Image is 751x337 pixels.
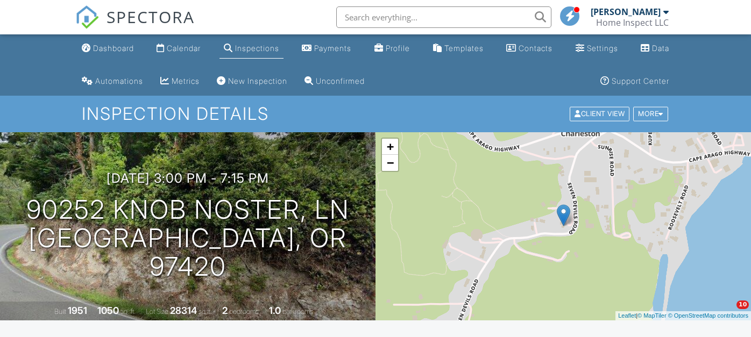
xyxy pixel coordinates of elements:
[77,39,138,59] a: Dashboard
[612,76,669,85] div: Support Center
[591,6,661,17] div: [PERSON_NAME]
[146,307,168,316] span: Lot Size
[596,71,674,91] a: Support Center
[77,71,147,91] a: Automations (Basic)
[714,300,740,326] iframe: Intercom live chat
[235,44,279,53] div: Inspections
[228,76,287,85] div: New Inspection
[75,5,99,29] img: The Best Home Inspection Software - Spectora
[633,107,668,121] div: More
[382,155,398,171] a: Zoom out
[54,307,66,316] span: Built
[736,300,749,309] span: 10
[336,6,551,28] input: Search everything...
[82,104,669,123] h1: Inspection Details
[172,76,200,85] div: Metrics
[93,44,134,53] div: Dashboard
[502,39,557,59] a: Contacts
[570,107,629,121] div: Client View
[282,307,313,316] span: bathrooms
[444,44,484,53] div: Templates
[167,44,201,53] div: Calendar
[615,311,751,320] div: |
[219,39,284,59] a: Inspections
[95,76,143,85] div: Automations
[68,305,87,316] div: 1951
[107,171,269,185] h3: [DATE] 3:00 pm - 7:15 pm
[300,71,369,91] a: Unconfirmed
[668,312,748,319] a: © OpenStreetMap contributors
[269,305,281,316] div: 1.0
[429,39,488,59] a: Templates
[637,312,667,319] a: © MapTiler
[156,71,204,91] a: Metrics
[297,39,356,59] a: Payments
[314,44,351,53] div: Payments
[316,76,365,85] div: Unconfirmed
[152,39,205,59] a: Calendar
[636,39,674,59] a: Data
[618,312,636,319] a: Leaflet
[596,17,669,28] div: Home Inspect LLC
[17,196,358,281] h1: 90252 Knob Noster, ln [GEOGRAPHIC_DATA], or 97420
[229,307,259,316] span: bedrooms
[170,305,197,316] div: 28314
[587,44,618,53] div: Settings
[75,15,195,37] a: SPECTORA
[212,71,292,91] a: New Inspection
[571,39,622,59] a: Settings
[386,44,410,53] div: Profile
[652,44,669,53] div: Data
[199,307,212,316] span: sq.ft.
[519,44,552,53] div: Contacts
[97,305,119,316] div: 1050
[382,139,398,155] a: Zoom in
[121,307,136,316] span: sq. ft.
[370,39,414,59] a: Company Profile
[569,109,632,117] a: Client View
[107,5,195,28] span: SPECTORA
[222,305,228,316] div: 2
